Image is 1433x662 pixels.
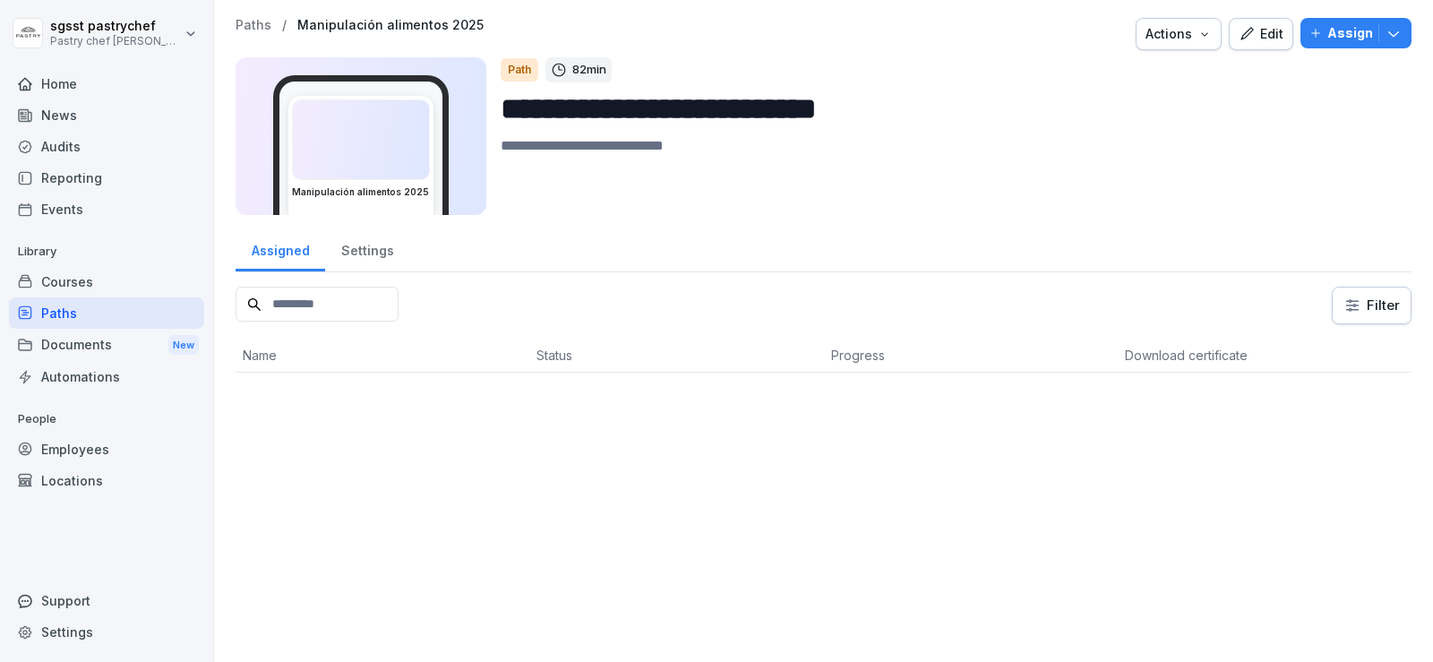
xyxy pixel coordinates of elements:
a: Employees [9,434,204,465]
a: Events [9,193,204,225]
p: Assign [1327,23,1373,43]
a: Automations [9,361,204,392]
a: Courses [9,266,204,297]
a: DocumentsNew [9,329,204,362]
a: Paths [9,297,204,329]
th: Name [236,339,529,373]
a: Settings [325,226,409,271]
p: People [9,405,204,434]
a: Assigned [236,226,325,271]
p: / [282,18,287,33]
th: Download certificate [1118,339,1412,373]
a: Reporting [9,162,204,193]
div: Path [501,58,538,82]
div: Filter [1343,297,1400,314]
button: Edit [1229,18,1293,50]
p: sgsst pastrychef [50,19,181,34]
button: Filter [1333,288,1411,323]
div: Actions [1146,24,1212,44]
div: Edit [1239,24,1283,44]
a: Settings [9,616,204,648]
a: Home [9,68,204,99]
p: Pastry chef [PERSON_NAME] y Cocina gourmet [50,35,181,47]
a: News [9,99,204,131]
th: Progress [824,339,1118,373]
div: New [168,335,199,356]
a: Manipulación alimentos 2025 [297,18,484,33]
a: Locations [9,465,204,496]
h3: Manipulación alimentos 2025 [292,185,430,199]
a: Paths [236,18,271,33]
div: Support [9,585,204,616]
button: Actions [1136,18,1222,50]
div: Documents [9,329,204,362]
p: 82 min [572,61,606,79]
button: Assign [1300,18,1412,48]
th: Status [529,339,823,373]
a: Audits [9,131,204,162]
p: Library [9,237,204,266]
